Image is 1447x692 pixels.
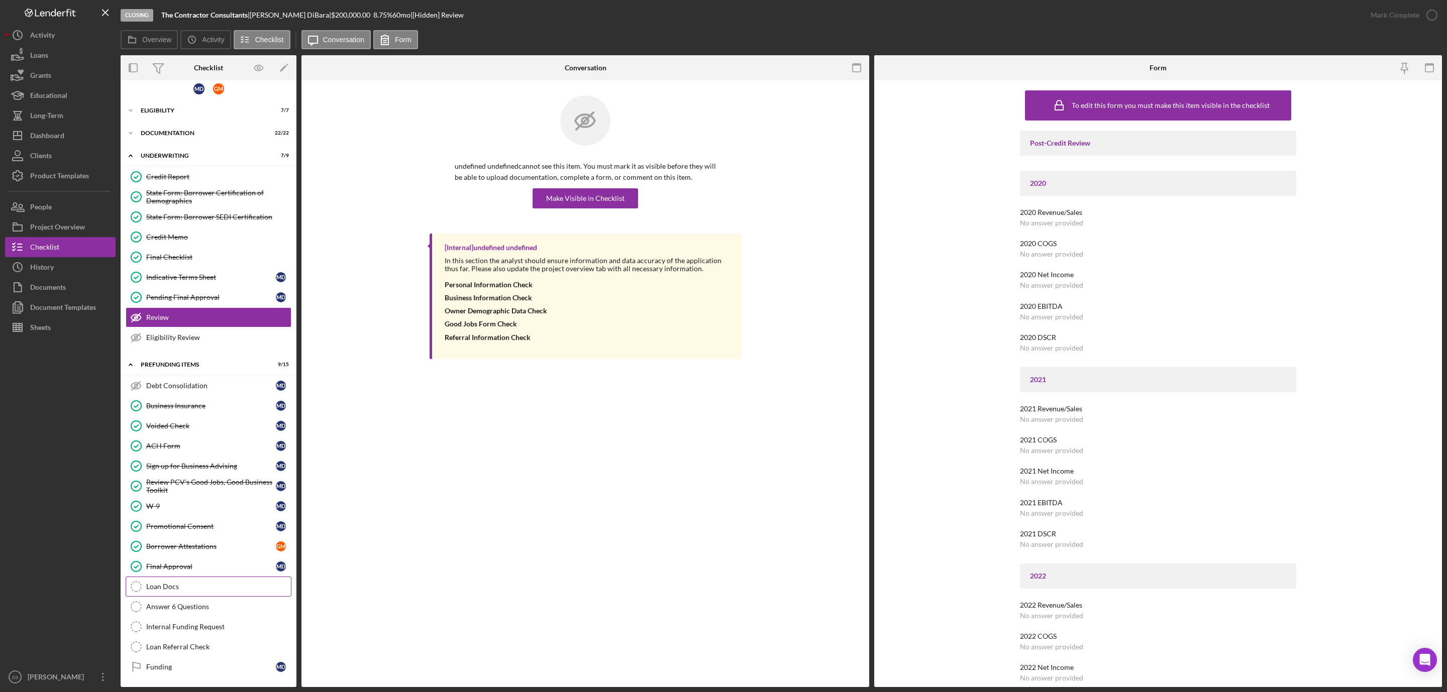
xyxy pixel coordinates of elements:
div: Open Intercom Messenger [1413,648,1437,672]
div: [Internal] undefined undefined [445,244,537,252]
div: M D [276,521,286,531]
a: Activity [5,25,116,45]
div: 2021 EBITDA [1020,499,1296,507]
div: 2020 Net Income [1020,271,1296,279]
div: Dashboard [30,126,64,148]
div: M D [276,292,286,302]
div: M D [193,83,204,94]
a: Educational [5,85,116,105]
div: Product Templates [30,166,89,188]
div: [PERSON_NAME] DiBara | [250,11,331,19]
div: Checklist [194,64,223,72]
button: Project Overview [5,217,116,237]
a: Credit Memo [126,227,291,247]
div: Prefunding Items [141,362,264,368]
label: Activity [202,36,224,44]
div: Checklist [30,237,59,260]
div: 2020 Revenue/Sales [1020,208,1296,216]
div: Final Checklist [146,253,291,261]
div: 2021 Net Income [1020,467,1296,475]
b: The Contractor Consultants [161,11,248,19]
a: Promotional ConsentMD [126,516,291,536]
div: Closing [121,9,153,22]
div: 2020 [1030,179,1286,187]
div: 2021 Revenue/Sales [1020,405,1296,413]
div: State Form: Borrower Certification of Demographics [146,189,291,205]
div: | [Hidden] Review [410,11,464,19]
div: Borrower Attestations [146,542,276,550]
div: M D [276,421,286,431]
a: Business InsuranceMD [126,396,291,416]
label: Overview [142,36,171,44]
a: Pending Final ApprovalMD [126,287,291,307]
a: ACH FormMD [126,436,291,456]
div: G M [276,541,286,551]
a: Voided CheckMD [126,416,291,436]
button: Clients [5,146,116,166]
div: M D [276,272,286,282]
div: 7 / 7 [271,107,289,113]
a: Review PCV's Good Jobs, Good Business ToolkitMD [126,476,291,496]
button: Documents [5,277,116,297]
button: Activity [180,30,231,49]
a: Indicative Terms SheetMD [126,267,291,287]
div: Business Insurance [146,402,276,410]
div: 2020 COGS [1020,240,1296,248]
a: Eligibility Review [126,327,291,348]
div: Post-Credit Review [1030,139,1286,147]
div: Activity [30,25,55,48]
button: Long-Term [5,105,116,126]
div: 7 / 9 [271,153,289,159]
div: Long-Term [30,105,63,128]
div: Referral Information Check [445,333,731,341]
div: Answer 6 Questions [146,603,291,611]
button: Form [373,30,418,49]
div: No answer provided [1020,250,1083,258]
label: Checklist [255,36,284,44]
a: Answer 6 Questions [126,597,291,617]
div: 60 mo [392,11,410,19]
div: Business Information Check [445,294,731,302]
div: 2020 EBITDA [1020,302,1296,310]
div: Review [146,313,291,321]
a: Credit Report [126,167,291,187]
div: Funding [146,663,276,671]
a: FundingMD [126,657,291,677]
div: Eligibility Review [146,333,291,341]
button: History [5,257,116,277]
div: 2021 [1030,376,1286,384]
div: State Form: Borrower SEDI Certification [146,213,291,221]
button: Document Templates [5,297,116,317]
button: Loans [5,45,116,65]
div: Good Jobs Form Check [445,320,731,328]
div: $200,000.00 [331,11,373,19]
button: Dashboard [5,126,116,146]
div: Sign up for Business Advising [146,462,276,470]
div: Underwriting [141,153,264,159]
a: Loan Docs [126,576,291,597]
div: Internal Funding Request [146,623,291,631]
div: Document Templates [30,297,96,320]
a: Sheets [5,317,116,337]
div: No answer provided [1020,415,1083,423]
div: W-9 [146,502,276,510]
div: No answer provided [1020,540,1083,548]
div: Loan Docs [146,583,291,591]
div: Indicative Terms Sheet [146,273,276,281]
div: No answer provided [1020,219,1083,227]
div: Loans [30,45,48,68]
button: Product Templates [5,166,116,186]
div: Project Overview [30,217,85,240]
div: No answer provided [1020,446,1083,454]
div: People [30,197,52,219]
div: Grants [30,65,51,88]
div: Documentation [141,130,264,136]
div: G M [213,83,224,94]
div: 9 / 15 [271,362,289,368]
